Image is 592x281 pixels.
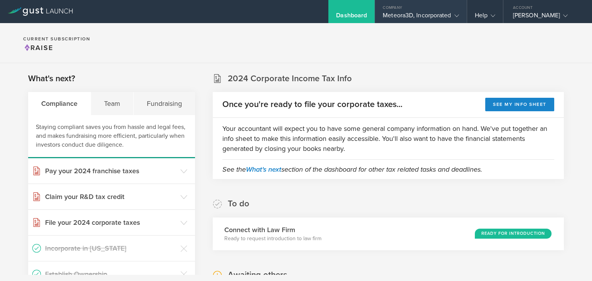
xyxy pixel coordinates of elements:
[383,12,459,23] div: Meteora3D, Incorporated
[336,12,367,23] div: Dashboard
[28,115,195,158] div: Staying compliant saves you from hassle and legal fees, and makes fundraising more efficient, par...
[45,243,177,253] h3: Incorporate in [US_STATE]
[224,235,321,243] p: Ready to request introduction to law firm
[23,43,53,52] span: Raise
[222,99,402,110] h2: Once you're ready to file your corporate taxes...
[246,165,281,174] a: What's next
[475,229,552,239] div: Ready for Introduction
[45,166,177,176] h3: Pay your 2024 franchise taxes
[28,73,75,84] h2: What's next?
[228,198,249,209] h2: To do
[485,98,554,111] button: See my info sheet
[513,12,579,23] div: [PERSON_NAME]
[475,12,495,23] div: Help
[222,124,554,154] p: Your accountant will expect you to have some general company information on hand. We've put toget...
[91,92,134,115] div: Team
[228,73,352,84] h2: 2024 Corporate Income Tax Info
[45,217,177,227] h3: File your 2024 corporate taxes
[224,225,321,235] h3: Connect with Law Firm
[28,92,91,115] div: Compliance
[134,92,195,115] div: Fundraising
[45,192,177,202] h3: Claim your R&D tax credit
[222,165,482,174] em: See the section of the dashboard for other tax related tasks and deadlines.
[228,269,287,281] h2: Awaiting others
[45,269,177,279] h3: Establish Ownership
[213,217,564,250] div: Connect with Law FirmReady to request introduction to law firmReady for Introduction
[23,37,90,41] h2: Current Subscription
